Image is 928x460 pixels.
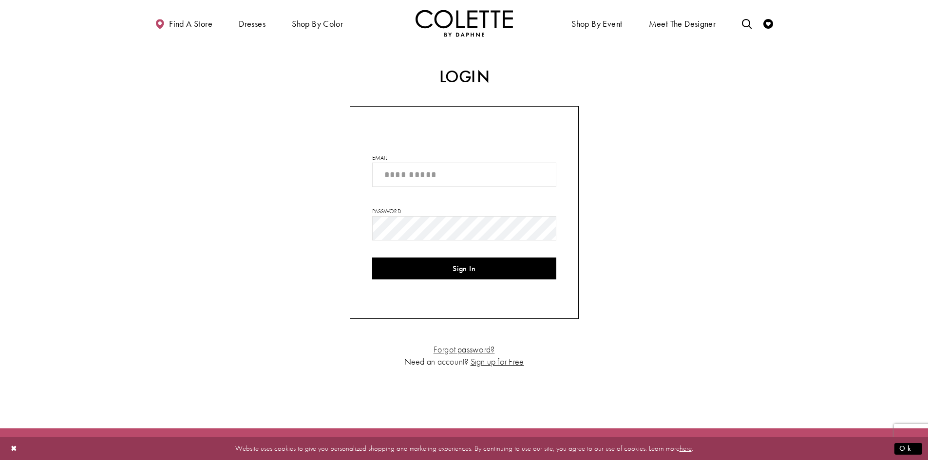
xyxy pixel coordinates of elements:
[434,344,495,355] a: Forgot password?
[404,356,469,367] span: Need an account?
[239,19,265,29] span: Dresses
[569,10,625,37] span: Shop By Event
[152,10,215,37] a: Find a store
[372,258,556,279] button: Sign In
[471,356,524,367] a: Sign up for Free
[649,19,716,29] span: Meet the designer
[6,440,22,457] button: Close Dialog
[372,207,401,216] label: Password
[70,442,858,455] p: Website uses cookies to give you personalized shopping and marketing experiences. By continuing t...
[894,442,922,455] button: Submit Dialog
[571,19,622,29] span: Shop By Event
[236,10,268,37] span: Dresses
[292,19,343,29] span: Shop by color
[761,10,776,37] a: Check Wishlist
[257,67,671,87] h2: Login
[169,19,212,29] span: Find a store
[739,10,754,37] a: Toggle search
[416,10,513,37] a: Visit Home Page
[372,153,388,162] label: Email
[289,10,345,37] span: Shop by color
[646,10,719,37] a: Meet the designer
[416,10,513,37] img: Colette by Daphne
[680,443,692,453] a: here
